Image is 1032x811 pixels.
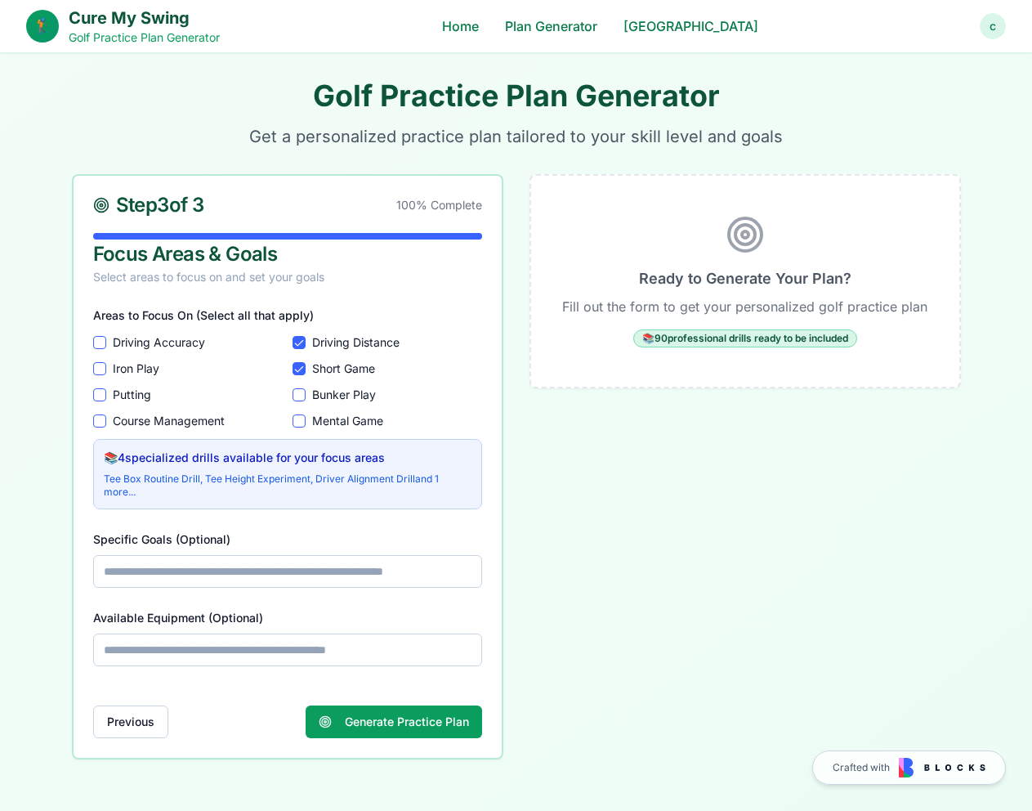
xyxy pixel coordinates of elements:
[26,26,39,39] img: logo_orange.svg
[442,16,479,36] a: Home
[812,751,1006,785] a: Crafted with
[633,329,857,347] div: 📚 90 professional drills ready to be included
[562,297,927,316] p: Fill out the form to get your personalized golf practice plan
[93,706,168,738] button: Previous
[181,96,275,107] div: Keywords by Traffic
[44,95,57,108] img: tab_domain_overview_orange.svg
[69,7,220,29] h1: Cure My Swing
[312,413,383,429] label: Mental Game
[69,29,220,46] p: Golf Practice Plan Generator
[93,532,230,546] label: Specific Goals (Optional)
[163,95,176,108] img: tab_keywords_by_traffic_grey.svg
[46,26,80,39] div: v 4.0.24
[42,43,180,56] div: Domain: [DOMAIN_NAME]
[93,308,314,322] label: Areas to Focus On (Select all that apply)
[113,361,159,377] label: Iron Play
[396,197,482,213] div: 100 % Complete
[34,15,51,38] span: 🏌️
[833,761,890,774] span: Crafted with
[312,387,376,403] label: Bunker Play
[980,13,1006,39] button: c
[113,387,151,403] label: Putting
[899,758,985,777] img: Blocks
[104,450,471,466] p: 📚 4 specialized drills available for your focus areas
[505,16,597,36] a: Plan Generator
[312,361,375,377] label: Short Game
[113,413,225,429] label: Course Management
[312,334,400,351] label: Driving Distance
[93,244,482,264] div: Focus Areas & Goals
[104,473,471,499] div: Tee Box Routine Drill, Tee Height Experiment, Driver Alignment Drill and 1 more...
[72,125,961,148] p: Get a personalized practice plan tailored to your skill level and goals
[113,334,205,351] label: Driving Accuracy
[93,269,482,285] div: Select areas to focus on and set your goals
[623,16,758,36] a: [GEOGRAPHIC_DATA]
[26,43,39,56] img: website_grey.svg
[93,611,263,625] label: Available Equipment (Optional)
[639,267,851,290] h3: Ready to Generate Your Plan?
[93,195,204,215] div: Step 3 of 3
[72,79,961,112] h1: Golf Practice Plan Generator
[62,96,146,107] div: Domain Overview
[26,7,220,46] a: 🏌️Cure My SwingGolf Practice Plan Generator
[306,706,482,738] button: Generate Practice Plan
